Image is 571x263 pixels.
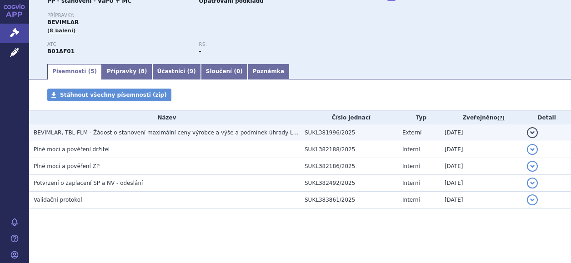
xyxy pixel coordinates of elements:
p: ATC: [47,42,190,47]
span: 8 [141,68,145,74]
td: [DATE] [440,192,523,208]
a: Přípravky (8) [102,64,152,79]
span: (8 balení) [47,28,76,34]
td: [DATE] [440,175,523,192]
span: BEVIMLAR [47,19,79,25]
p: RS: [199,42,342,47]
td: [DATE] [440,124,523,141]
td: SUKL381996/2025 [300,124,398,141]
a: Písemnosti (5) [47,64,102,79]
span: 0 [236,68,240,74]
strong: - [199,48,201,55]
button: detail [527,161,538,172]
span: Stáhnout všechny písemnosti (zip) [60,92,167,98]
span: Externí [402,129,421,136]
span: Interní [402,180,420,186]
a: Stáhnout všechny písemnosti (zip) [47,89,171,101]
td: SUKL382188/2025 [300,141,398,158]
abbr: (?) [497,115,505,121]
th: Detail [522,111,571,124]
span: Plné moci a pověření ZP [34,163,100,169]
td: SUKL382186/2025 [300,158,398,175]
th: Typ [398,111,440,124]
td: [DATE] [440,141,523,158]
td: [DATE] [440,158,523,175]
button: detail [527,178,538,189]
span: BEVIMLAR, TBL FLM - Žádost o stanovení maximální ceny výrobce a výše a podmínek úhrady LP (PP) [34,129,309,136]
span: Interní [402,197,420,203]
span: Plné moci a pověření držitel [34,146,110,153]
span: Interní [402,163,420,169]
span: 5 [90,68,94,74]
a: Poznámka [248,64,289,79]
strong: RIVAROXABAN [47,48,75,55]
p: Přípravky: [47,13,351,18]
td: SUKL383861/2025 [300,192,398,208]
th: Zveřejněno [440,111,523,124]
span: Interní [402,146,420,153]
th: Číslo jednací [300,111,398,124]
button: detail [527,194,538,205]
button: detail [527,144,538,155]
span: Potvrzení o zaplacení SP a NV - odeslání [34,180,143,186]
a: Sloučení (0) [201,64,248,79]
th: Název [29,111,300,124]
td: SUKL382492/2025 [300,175,398,192]
a: Účastníci (9) [152,64,201,79]
button: detail [527,127,538,138]
span: Validační protokol [34,197,82,203]
span: 9 [190,68,193,74]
